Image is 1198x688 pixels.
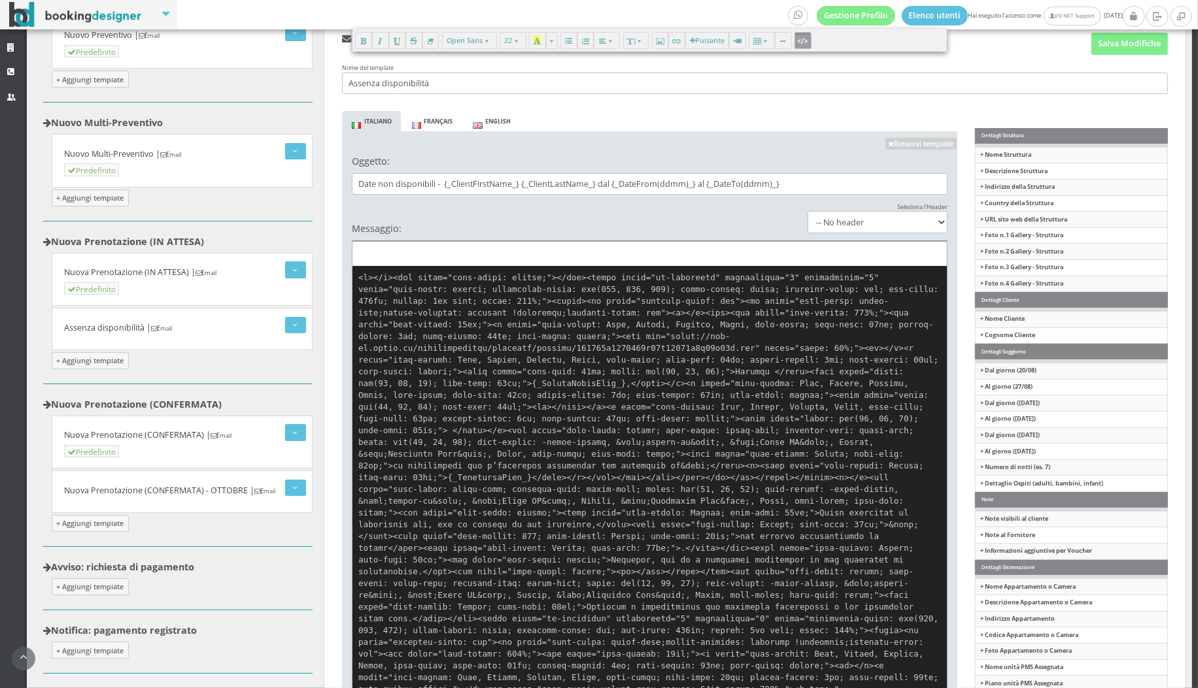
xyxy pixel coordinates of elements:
[352,201,948,235] h4: Messaggio:
[64,485,305,495] h5: Nuova Prenotazione (CONFERMATA) - OTTOBRE |
[975,292,1167,310] th: Dettagli Cliente
[9,2,142,27] img: BookingDesigner.com
[402,111,462,133] a: Français
[151,324,172,333] small: Email
[975,276,1167,292] td: + Foto n.4 Gallery - Struttura
[51,398,222,410] b: Nuova Prenotazione (CONFERMATA)
[975,427,1167,444] td: + Dal giorno ([DATE])
[160,150,181,159] small: Email
[975,577,1167,595] td: + Nome Appartamento o Camera
[352,156,948,167] h4: Oggetto:
[975,195,1167,212] td: + Country della Struttura
[975,327,1167,344] td: + Cognome Cliente
[196,269,216,277] small: Email
[975,411,1167,427] td: + Al giorno ([DATE])
[464,111,521,133] a: English
[64,163,119,176] span: Predefinito
[51,561,194,573] b: Avviso: richiesta di pagamento
[334,33,1177,58] h4: -
[64,30,305,40] h5: Nuovo Preventivo |
[52,189,129,206] button: + Aggiungi template
[211,431,231,440] small: Email
[975,510,1167,527] td: + Note visibili al cliente
[975,128,1167,146] th: Dettagli Struttura
[342,111,401,133] a: Italiano
[51,624,197,636] b: Notifica: pagamento registrato
[788,6,1123,25] span: Hai eseguito l'accesso come: [DATE]
[254,487,275,495] small: Email
[885,138,957,150] button: Rimuovi template
[975,146,1167,163] td: + Nome Struttura
[52,71,129,88] button: + Aggiungi template
[1044,7,1101,25] a: I/O NET Support
[902,6,968,25] a: Elenco utenti
[975,244,1167,260] td: + Foto n.2 Gallery - Struttura
[1091,33,1169,55] button: Salva Modifiche
[975,212,1167,228] td: + URL sito web della Struttura
[975,611,1167,627] td: + Indirizzo Appartamento
[342,64,1168,73] div: Nome del template
[51,235,204,248] b: Nuova Prenotazione (IN ATTESA)
[975,527,1167,544] td: + Note al Fornitore
[975,595,1167,612] td: + Descrizione Appartamento o Camera
[975,459,1167,476] td: + Numero di notti (es. 7)
[64,430,305,440] h5: Nuova Prenotazione (CONFERMATA) |
[64,282,119,295] span: Predefinito
[975,310,1167,327] td: + Nome Cliente
[808,195,948,212] div: Seleziona l'Header
[52,352,129,369] button: + Aggiungi template
[64,45,119,58] span: Predefinito
[139,31,160,40] small: Email
[52,642,129,659] button: + Aggiungi template
[975,627,1167,644] td: + Codice Appartamento o Camera
[975,492,1167,510] th: Note
[52,578,129,595] button: + Aggiungi template
[52,515,129,532] button: + Aggiungi template
[975,163,1167,180] td: + Descrizione Struttura
[975,659,1167,676] td: + Nome unità PMS Assegnata
[975,476,1167,492] td: + Dettaglio Ospiti (adulti, bambini, infant)
[975,344,1167,361] th: Dettagli Soggiorno
[64,149,305,159] h5: Nuovo Multi-Preventivo |
[64,267,305,277] h5: Nuova Prenotazione (IN ATTESA) |
[975,179,1167,195] td: + Indirizzo della Struttura
[975,444,1167,460] td: + Al giorno ([DATE])
[975,395,1167,412] td: + Dal giorno ([DATE])
[975,227,1167,244] td: + Foto n.1 Gallery - Struttura
[975,559,1167,577] th: Dettagli Sistemazione
[51,116,163,129] b: Nuovo Multi-Preventivo
[975,544,1167,560] td: + Informazioni aggiuntive per Voucher
[975,361,1167,379] td: + Dal giorno (20/08)
[817,6,895,25] a: Gestione Profilo
[975,643,1167,659] td: + Foto Appartamento o Camera
[975,260,1167,276] td: + Foto n.3 Gallery - Struttura
[64,323,305,333] h5: Assenza disponibilità |
[64,445,119,458] span: Predefinito
[975,379,1167,395] td: + Al giorno (27/08)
